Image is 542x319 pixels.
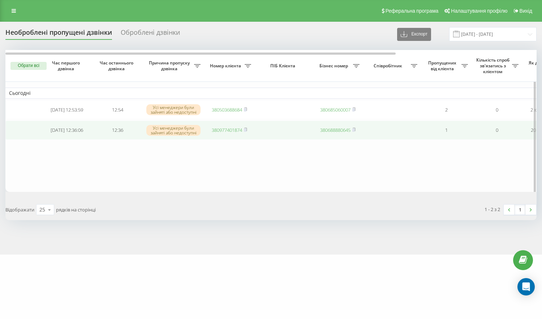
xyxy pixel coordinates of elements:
span: Співробітник [367,63,411,69]
td: [DATE] 12:53:59 [42,100,92,119]
span: Реферальна програма [386,8,439,14]
span: Час останнього дзвінка [98,60,137,71]
span: Відображати [5,206,34,213]
div: Усі менеджери були зайняті або недоступні [146,104,201,115]
div: Усі менеджери були зайняті або недоступні [146,125,201,136]
button: Обрати всі [10,62,47,70]
a: 380688880645 [320,127,350,133]
span: Пропущених від клієнта [425,60,461,71]
div: 1 - 2 з 2 [485,206,500,213]
a: 1 [515,205,525,215]
span: ПІБ Клієнта [261,63,306,69]
td: 2 [421,100,472,119]
div: 25 [39,206,45,213]
span: Вихід [520,8,532,14]
span: Номер клієнта [208,63,245,69]
td: 12:54 [92,100,143,119]
span: Час першого дзвінка [47,60,86,71]
span: Причина пропуску дзвінка [146,60,194,71]
td: [DATE] 12:36:06 [42,121,92,140]
span: рядків на сторінці [56,206,96,213]
span: Налаштування профілю [451,8,507,14]
div: Необроблені пропущені дзвінки [5,29,112,40]
a: 380685060007 [320,106,350,113]
div: Оброблені дзвінки [121,29,180,40]
td: 0 [472,100,522,119]
td: 1 [421,121,472,140]
button: Експорт [397,28,431,41]
span: Кількість спроб зв'язатись з клієнтом [475,57,512,74]
div: Open Intercom Messenger [517,278,535,295]
td: 12:36 [92,121,143,140]
td: 0 [472,121,522,140]
a: 380503688684 [212,106,242,113]
a: 380977401874 [212,127,242,133]
span: Бізнес номер [316,63,353,69]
